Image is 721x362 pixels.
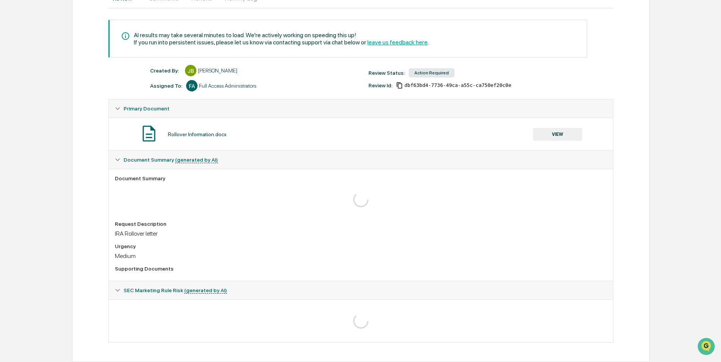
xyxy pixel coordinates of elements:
[8,16,138,28] p: How can we help?
[15,110,48,118] span: Data Lookup
[368,70,405,76] div: Review Status:
[8,96,14,102] div: 🖐️
[168,131,227,137] div: Rollover Information.docx
[53,128,92,134] a: Powered byPylon
[184,287,227,294] u: (generated by AI)
[109,299,613,342] div: Document Summary (generated by AI)
[186,80,197,91] div: FA
[199,83,256,89] div: Full Access Administrators
[367,39,428,46] span: leave us feedback here
[115,230,607,237] div: IRA Rollover letter
[115,221,607,227] div: Request Description
[124,157,218,163] span: Document Summary
[150,83,182,89] div: Assigned To:
[5,93,52,106] a: 🖐️Preclearance
[8,58,21,72] img: 1746055101610-c473b297-6a78-478c-a979-82029cc54cd1
[150,68,181,74] div: Created By: ‎ ‎
[124,105,169,112] span: Primary Document
[26,66,96,72] div: We're available if you need us!
[63,96,94,103] span: Attestations
[115,175,607,181] div: Document Summary
[396,82,403,89] span: Copy Id
[139,124,158,143] img: Document Icon
[75,129,92,134] span: Pylon
[185,65,196,76] div: JB
[109,169,613,281] div: Document Summary (generated by AI)
[55,96,61,102] div: 🗄️
[109,281,613,299] div: SEC Marketing Rule Risk (generated by AI)
[198,68,237,74] div: [PERSON_NAME]
[368,82,392,88] div: Review Id:
[109,99,613,118] div: Primary Document
[404,82,511,88] span: dbf63bd4-7736-49ca-a55c-ca750ef20c0e
[115,266,607,272] div: Supporting Documents
[134,39,429,46] div: If you run into persistent issues, please let us know via contacting support via chat below or .
[26,58,124,66] div: Start new chat
[134,31,429,39] div: AI results may take several minutes to load. We're actively working on speeding this up!
[109,151,613,169] div: Document Summary (generated by AI)
[5,107,51,121] a: 🔎Data Lookup
[15,96,49,103] span: Preclearance
[409,68,455,77] div: Action Required
[8,111,14,117] div: 🔎
[115,252,607,260] div: Medium
[697,337,717,357] iframe: Open customer support
[533,128,582,141] button: VIEW
[109,118,613,150] div: Primary Document
[115,243,607,249] div: Urgency
[129,60,138,69] button: Start new chat
[52,93,97,106] a: 🗄️Attestations
[124,287,227,293] span: SEC Marketing Rule Risk
[175,157,218,163] u: (generated by AI)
